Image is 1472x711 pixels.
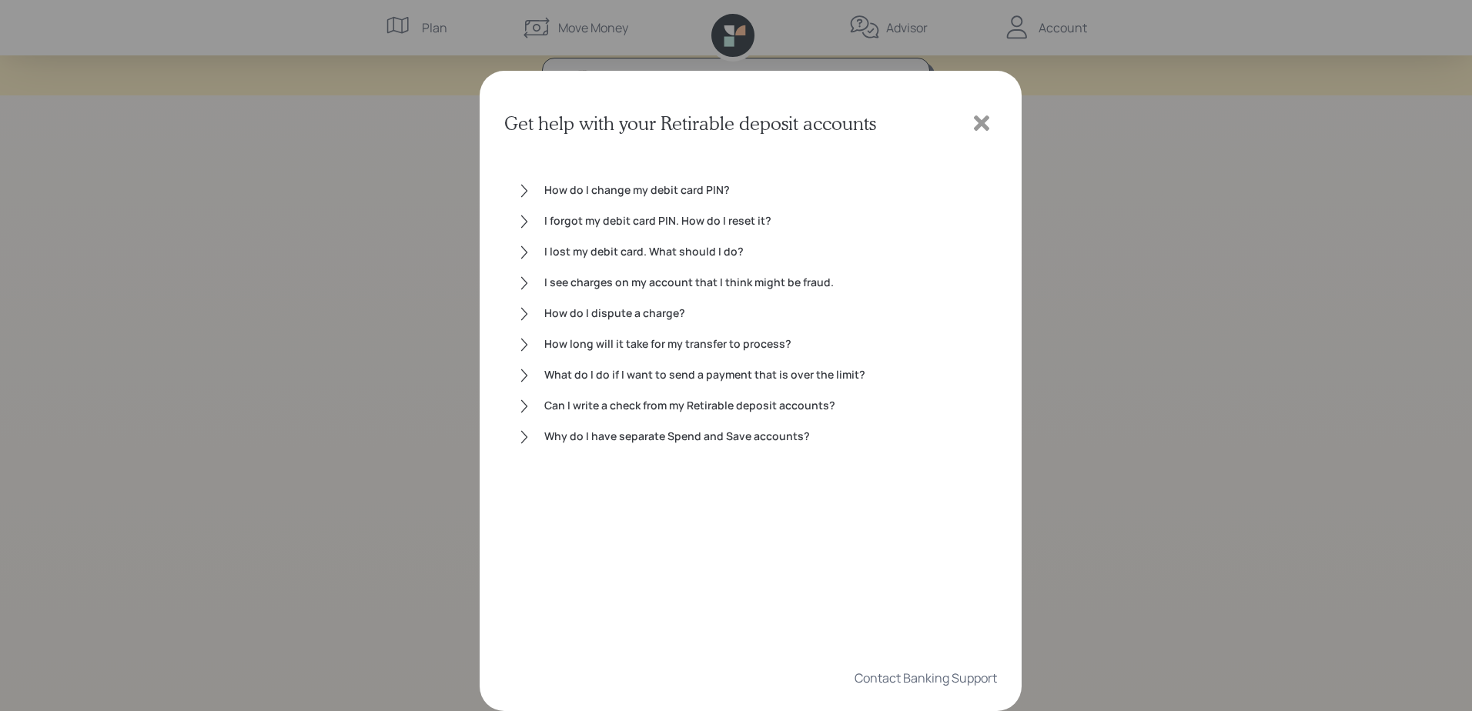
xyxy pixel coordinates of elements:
div: I lost my debit card. What should I do? [544,243,985,262]
div: I see charges on my account that I think might be fraud. [544,274,985,292]
h3: Get help with your Retirable deposit accounts [504,112,876,135]
div: What do I do if I want to send a payment that is over the limit? [544,366,985,385]
div: Can I write a check from my Retirable deposit accounts? [544,397,985,416]
div: How long will it take for my transfer to process? [544,335,985,354]
div: I forgot my debit card PIN. How do I reset it? [544,212,985,231]
div: How do I change my debit card PIN? [544,182,985,200]
div: Why do I have separate Spend and Save accounts? [544,428,985,446]
div: Contact Banking Support [855,669,997,686]
div: How do I dispute a charge? [544,305,985,323]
